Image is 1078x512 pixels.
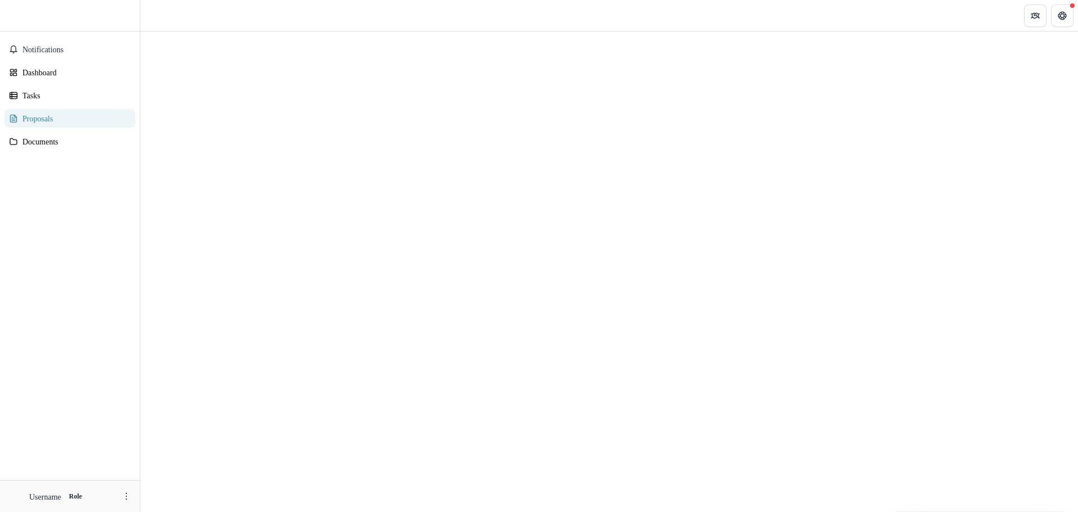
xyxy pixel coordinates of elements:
button: More [120,490,133,503]
a: Tasks [4,86,135,105]
a: Dashboard [4,63,135,81]
span: Notifications [22,45,131,55]
button: Partners [1024,4,1047,27]
p: Username [29,491,69,502]
div: Proposals [22,112,126,124]
button: Get Help [1051,4,1074,27]
button: Notifications [4,40,135,58]
div: Tasks [22,89,126,101]
div: Dashboard [22,66,126,78]
div: Documents [22,135,126,147]
p: Role [74,491,95,501]
a: Proposals [4,109,135,128]
a: Documents [4,132,135,151]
